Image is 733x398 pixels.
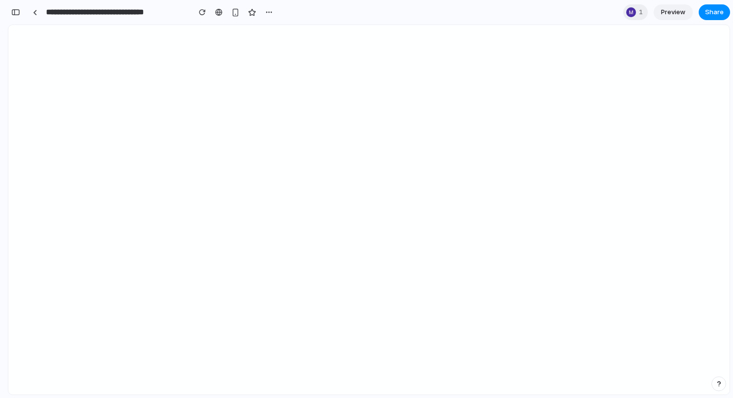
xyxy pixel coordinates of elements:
button: Share [699,4,730,20]
span: Preview [661,7,685,17]
span: 1 [639,7,646,17]
div: 1 [623,4,648,20]
a: Preview [654,4,693,20]
span: Share [705,7,724,17]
